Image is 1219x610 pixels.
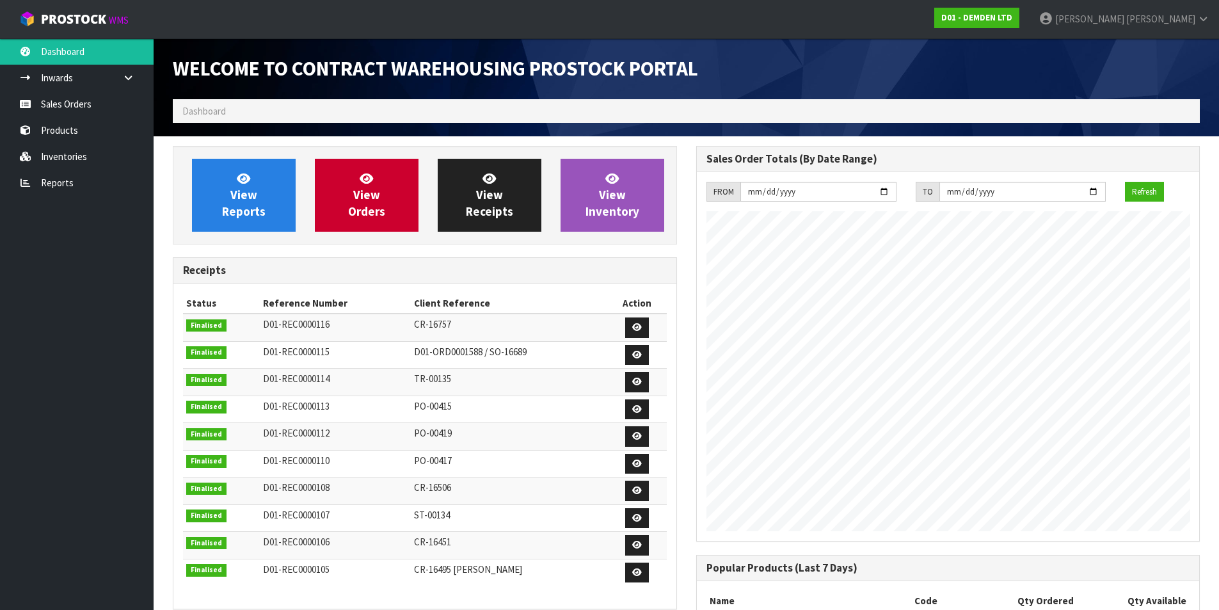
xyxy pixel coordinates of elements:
span: Dashboard [182,105,226,117]
h3: Popular Products (Last 7 Days) [706,562,1190,574]
span: PO-00419 [414,427,452,439]
span: TR-00135 [414,373,451,385]
span: Welcome to Contract Warehousing ProStock Portal [173,56,698,81]
span: D01-REC0000110 [263,454,330,467]
a: ViewReports [192,159,296,232]
span: D01-REC0000112 [263,427,330,439]
small: WMS [109,14,129,26]
span: D01-REC0000116 [263,318,330,330]
span: D01-REC0000108 [263,481,330,494]
span: CR-16451 [414,536,451,548]
span: CR-16757 [414,318,451,330]
span: D01-REC0000105 [263,563,330,575]
strong: D01 - DEMDEN LTD [941,12,1012,23]
span: Finalised [186,455,227,468]
span: PO-00417 [414,454,452,467]
span: [PERSON_NAME] [1055,13,1124,25]
div: TO [916,182,939,202]
span: D01-REC0000106 [263,536,330,548]
div: FROM [706,182,740,202]
th: Reference Number [260,293,411,314]
span: View Inventory [586,171,639,219]
span: CR-16495 [PERSON_NAME] [414,563,522,575]
a: ViewOrders [315,159,418,232]
button: Refresh [1125,182,1164,202]
span: ProStock [41,11,106,28]
span: Finalised [186,510,227,522]
span: View Receipts [466,171,513,219]
span: Finalised [186,346,227,359]
h3: Sales Order Totals (By Date Range) [706,153,1190,165]
img: cube-alt.png [19,11,35,27]
span: ST-00134 [414,509,450,521]
th: Status [183,293,260,314]
span: View Orders [348,171,385,219]
th: Action [608,293,666,314]
span: D01-ORD0001588 / SO-16689 [414,346,527,358]
span: D01-REC0000114 [263,373,330,385]
span: D01-REC0000113 [263,400,330,412]
span: View Reports [222,171,266,219]
span: Finalised [186,564,227,577]
span: CR-16506 [414,481,451,494]
span: D01-REC0000115 [263,346,330,358]
span: D01-REC0000107 [263,509,330,521]
span: Finalised [186,401,227,413]
span: Finalised [186,537,227,550]
span: Finalised [186,319,227,332]
a: ViewInventory [561,159,664,232]
a: ViewReceipts [438,159,541,232]
h3: Receipts [183,264,667,277]
span: [PERSON_NAME] [1126,13,1195,25]
span: Finalised [186,428,227,441]
span: Finalised [186,483,227,495]
span: PO-00415 [414,400,452,412]
th: Client Reference [411,293,609,314]
span: Finalised [186,374,227,387]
